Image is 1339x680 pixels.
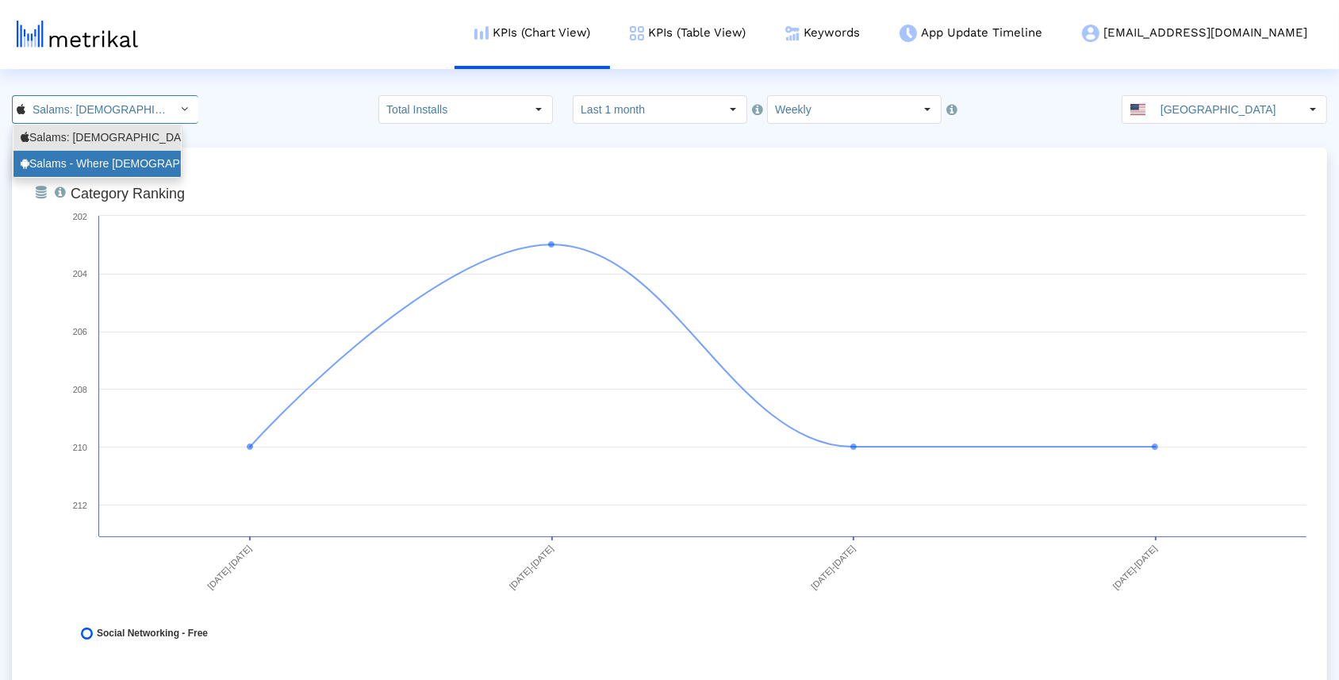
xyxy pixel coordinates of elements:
text: 206 [73,327,87,336]
div: Salams - Where [DEMOGRAPHIC_DATA] Meet <com.minderapps.minder> [21,156,174,171]
text: 212 [73,501,87,510]
img: app-update-menu-icon.png [900,25,917,42]
img: keywords.png [785,26,800,40]
tspan: Category Ranking [71,186,185,202]
div: Salams: [DEMOGRAPHIC_DATA] [DEMOGRAPHIC_DATA] Marriage <965359176> [21,130,174,145]
img: metrical-logo-light.png [17,21,138,48]
text: [DATE]-[DATE] [1111,544,1159,591]
img: my-account-menu-icon.png [1082,25,1099,42]
text: [DATE]-[DATE] [205,544,253,591]
div: Select [171,96,198,123]
div: Select [525,96,552,123]
div: Select [914,96,941,123]
text: 204 [73,269,87,279]
text: [DATE]-[DATE] [809,544,857,591]
text: 208 [73,385,87,394]
div: Select [1299,96,1326,123]
img: kpi-table-menu-icon.png [630,26,644,40]
img: kpi-chart-menu-icon.png [474,26,489,40]
text: 202 [73,212,87,221]
text: 210 [73,443,87,452]
span: Social Networking - Free [97,628,208,640]
div: Select [719,96,746,123]
text: [DATE]-[DATE] [508,544,555,591]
